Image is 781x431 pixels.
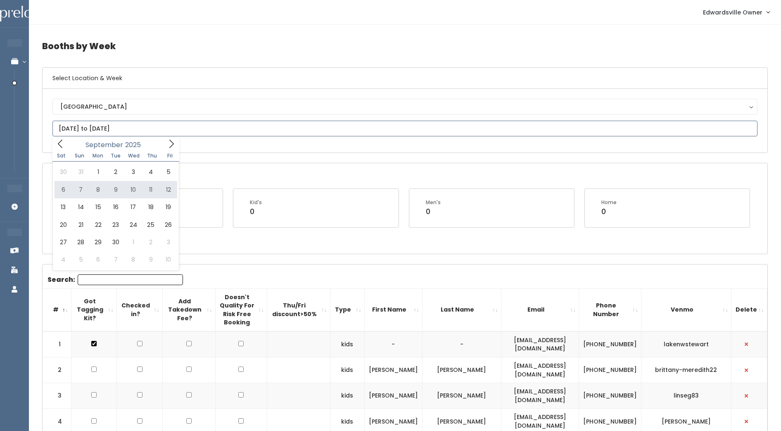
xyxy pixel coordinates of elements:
[426,199,441,206] div: Men's
[364,288,422,331] th: First Name: activate to sort column ascending
[142,198,159,216] span: September 18, 2025
[422,288,501,331] th: Last Name: activate to sort column ascending
[43,68,767,89] h6: Select Location & Week
[364,331,422,357] td: -
[42,35,768,57] h4: Booths by Week
[125,233,142,251] span: October 1, 2025
[426,206,441,217] div: 0
[47,274,183,285] label: Search:
[55,198,72,216] span: September 13, 2025
[55,251,72,268] span: October 4, 2025
[90,216,107,233] span: September 22, 2025
[143,153,161,158] span: Thu
[71,153,89,158] span: Sun
[52,99,757,114] button: [GEOGRAPHIC_DATA]
[90,181,107,198] span: September 8, 2025
[142,163,159,181] span: September 4, 2025
[125,181,142,198] span: September 10, 2025
[159,233,177,251] span: October 3, 2025
[422,331,501,357] td: -
[43,288,71,331] th: #: activate to sort column descending
[125,251,142,268] span: October 8, 2025
[43,357,71,383] td: 2
[72,251,89,268] span: October 5, 2025
[731,288,767,331] th: Delete: activate to sort column ascending
[501,331,579,357] td: [EMAIL_ADDRESS][DOMAIN_NAME]
[52,153,71,158] span: Sat
[72,233,89,251] span: September 28, 2025
[161,153,179,158] span: Fri
[641,357,731,383] td: brittany-meredith22
[142,233,159,251] span: October 2, 2025
[123,140,148,150] input: Year
[159,216,177,233] span: September 26, 2025
[579,288,641,331] th: Phone Number: activate to sort column ascending
[422,383,501,409] td: [PERSON_NAME]
[117,288,163,331] th: Checked in?: activate to sort column ascending
[159,198,177,216] span: September 19, 2025
[90,251,107,268] span: October 6, 2025
[601,199,617,206] div: Home
[78,274,183,285] input: Search:
[72,163,89,181] span: August 31, 2025
[43,331,71,357] td: 1
[89,153,107,158] span: Mon
[125,153,143,158] span: Wed
[215,288,267,331] th: Doesn't Quality For Risk Free Booking : activate to sort column ascending
[579,357,641,383] td: [PHONE_NUMBER]
[330,357,364,383] td: kids
[142,181,159,198] span: September 11, 2025
[107,216,124,233] span: September 23, 2025
[107,251,124,268] span: October 7, 2025
[330,383,364,409] td: kids
[267,288,330,331] th: Thu/Fri discount&gt;50%: activate to sort column ascending
[72,181,89,198] span: September 7, 2025
[85,142,123,148] span: September
[72,216,89,233] span: September 21, 2025
[159,251,177,268] span: October 10, 2025
[501,357,579,383] td: [EMAIL_ADDRESS][DOMAIN_NAME]
[90,163,107,181] span: September 1, 2025
[107,153,125,158] span: Tue
[703,8,762,17] span: Edwardsville Owner
[330,288,364,331] th: Type: activate to sort column ascending
[159,163,177,181] span: September 5, 2025
[107,233,124,251] span: September 30, 2025
[90,198,107,216] span: September 15, 2025
[250,199,262,206] div: Kid's
[90,233,107,251] span: September 29, 2025
[125,216,142,233] span: September 24, 2025
[364,383,422,409] td: [PERSON_NAME]
[159,181,177,198] span: September 12, 2025
[55,233,72,251] span: September 27, 2025
[52,121,757,136] input: August 23 - August 29, 2025
[142,216,159,233] span: September 25, 2025
[55,181,72,198] span: September 6, 2025
[641,288,731,331] th: Venmo: activate to sort column ascending
[250,206,262,217] div: 0
[579,383,641,409] td: [PHONE_NUMBER]
[695,3,778,21] a: Edwardsville Owner
[162,288,215,331] th: Add Takedown Fee?: activate to sort column ascending
[142,251,159,268] span: October 9, 2025
[501,383,579,409] td: [EMAIL_ADDRESS][DOMAIN_NAME]
[55,216,72,233] span: September 20, 2025
[107,198,124,216] span: September 16, 2025
[107,163,124,181] span: September 2, 2025
[601,206,617,217] div: 0
[579,331,641,357] td: [PHONE_NUMBER]
[125,163,142,181] span: September 3, 2025
[501,288,579,331] th: Email: activate to sort column ascending
[72,198,89,216] span: September 14, 2025
[55,163,72,181] span: August 30, 2025
[364,357,422,383] td: [PERSON_NAME]
[43,383,71,409] td: 3
[60,102,750,111] div: [GEOGRAPHIC_DATA]
[330,331,364,357] td: kids
[107,181,124,198] span: September 9, 2025
[641,331,731,357] td: lakenwstewart
[422,357,501,383] td: [PERSON_NAME]
[71,288,117,331] th: Got Tagging Kit?: activate to sort column ascending
[641,383,731,409] td: linseg83
[125,198,142,216] span: September 17, 2025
